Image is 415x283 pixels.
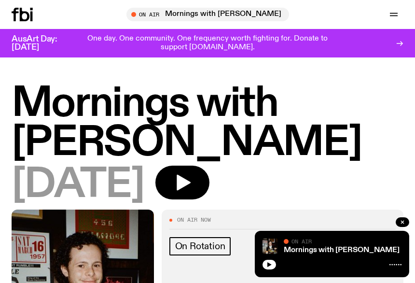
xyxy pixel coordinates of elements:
p: One day. One community. One frequency worth fighting for. Donate to support [DOMAIN_NAME]. [81,35,334,52]
span: [DATE] [12,166,144,205]
a: On Rotation [169,237,231,255]
h3: AusArt Day: [DATE] [12,35,73,52]
h1: Mornings with [PERSON_NAME] [12,85,403,163]
span: On Air Now [177,217,211,223]
span: On Air [291,238,312,244]
button: On AirMornings with [PERSON_NAME] [126,8,289,21]
a: Mornings with [PERSON_NAME] [284,246,400,254]
img: Sam blankly stares at the camera, brightly lit by a camera flash wearing a hat collared shirt and... [263,239,278,254]
span: On Rotation [175,241,225,252]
